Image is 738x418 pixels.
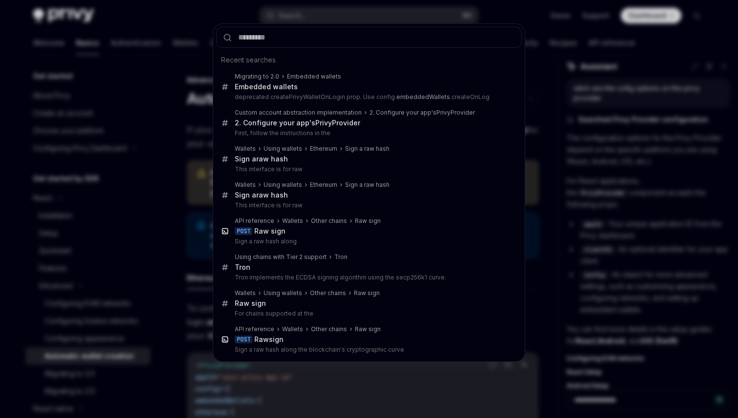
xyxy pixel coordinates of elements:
[235,93,501,101] p: deprecated createPrivyWalletOnLogin prop. Use config. .createOnLog
[235,181,256,189] div: Wallets
[396,93,450,100] b: embeddedWallets
[282,325,303,333] div: Wallets
[235,73,279,80] div: Migrating to 2.0
[256,191,288,199] b: raw hash
[264,289,302,297] div: Using wallets
[235,299,266,307] b: Raw sign
[264,181,302,189] div: Using wallets
[235,201,501,209] p: This interface is for raw
[235,310,501,318] p: For chains supported at the
[235,263,250,271] b: Tron
[355,217,381,225] div: Raw sign
[310,181,337,189] div: Ethereum
[235,227,252,235] div: POST
[369,109,475,117] div: 2. Configure your app's
[235,336,252,343] div: POST
[311,217,347,225] div: Other chains
[345,181,389,189] div: Sign a raw hash
[310,289,346,297] div: Other chains
[235,253,327,261] div: Using chains with Tier 2 support
[235,109,362,117] div: Custom account abstraction implementation
[235,82,298,91] div: Embedded wallets
[221,55,276,65] span: Recent searches
[282,217,303,225] div: Wallets
[235,346,501,354] p: Sign a raw hash along the blockchain's cryptographic curve
[235,155,288,163] div: Sign a
[436,109,475,116] b: PrivyProvider
[256,155,288,163] b: raw hash
[311,325,347,333] div: Other chains
[287,73,341,80] div: Embedded wallets
[235,217,274,225] div: API reference
[254,227,286,235] b: Raw sign
[235,238,501,245] p: Sign a raw hash along
[345,145,389,153] div: Sign a raw hash
[354,289,380,297] div: Raw sign
[235,289,256,297] div: Wallets
[235,325,274,333] div: API reference
[235,191,288,199] div: Sign a
[235,165,501,173] p: This interface is for raw
[235,129,501,137] p: First, follow the instructions in the
[334,253,348,260] b: Tron
[235,145,256,153] div: Wallets
[310,145,337,153] div: Ethereum
[254,335,284,344] div: sign
[355,325,381,333] div: Raw sign
[235,119,360,127] div: 2. Configure your app's
[264,145,302,153] div: Using wallets
[315,119,360,127] b: PrivyProvider
[235,274,501,281] p: Tron implements the ECDSA signing algorithm using the secp256k1 curve.
[254,335,269,343] b: Raw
